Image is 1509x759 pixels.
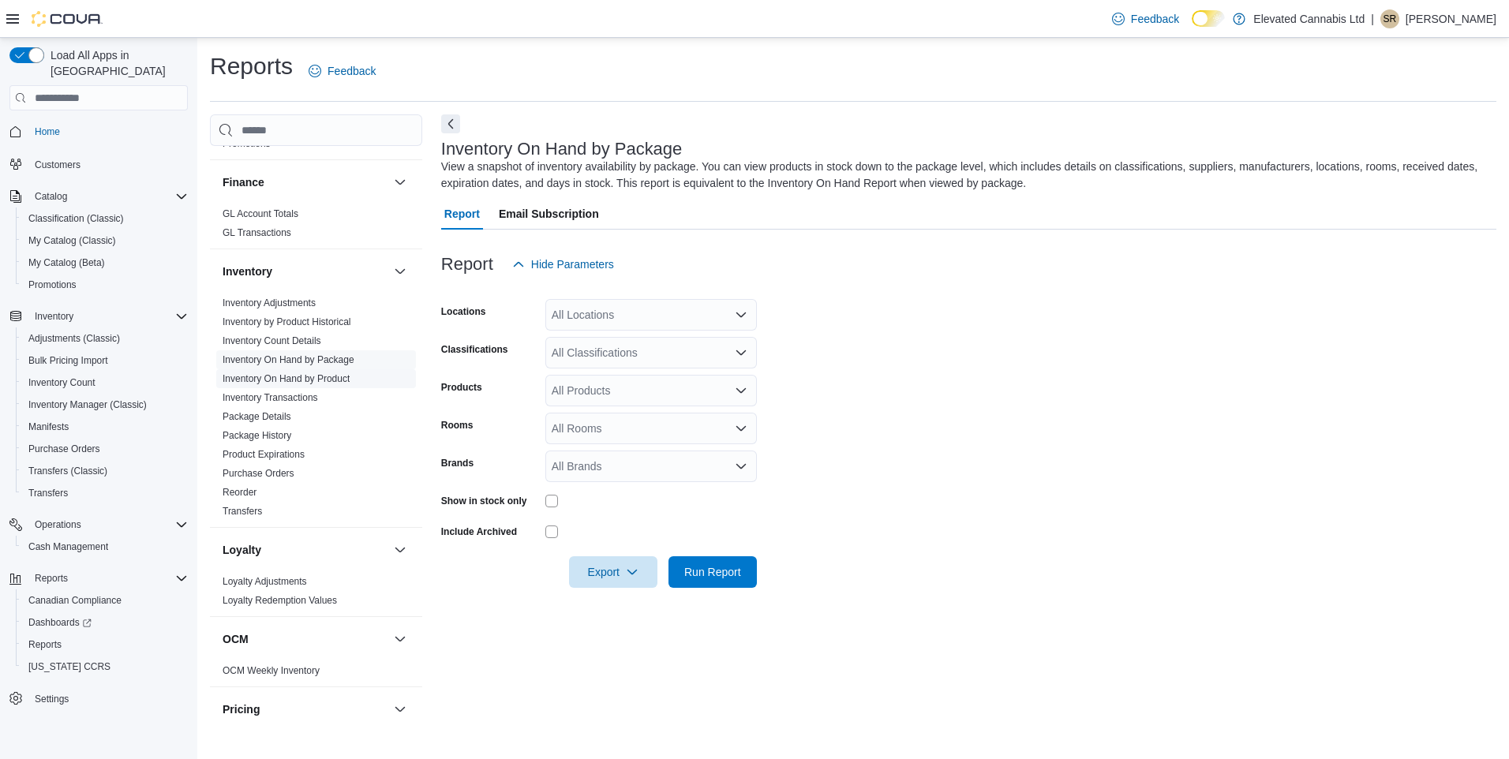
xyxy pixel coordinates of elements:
span: My Catalog (Beta) [22,253,188,272]
button: Reports [28,569,74,588]
span: GL Account Totals [223,208,298,220]
span: Package History [223,429,291,442]
span: Feedback [328,63,376,79]
button: Inventory Manager (Classic) [16,394,194,416]
span: GL Transactions [223,226,291,239]
span: Reports [22,635,188,654]
span: Catalog [28,187,188,206]
span: Customers [28,154,188,174]
img: Cova [32,11,103,27]
a: Transfers [223,506,262,517]
button: Open list of options [735,346,747,359]
span: Inventory On Hand by Product [223,372,350,385]
label: Include Archived [441,525,517,538]
button: Bulk Pricing Import [16,350,194,372]
span: My Catalog (Classic) [22,231,188,250]
span: Bulk Pricing Import [22,351,188,370]
span: Transfers [28,487,68,499]
span: Canadian Compliance [22,591,188,610]
button: OCM [223,631,388,647]
span: Package Details [223,410,291,423]
span: OCM Weekly Inventory [223,664,320,677]
span: Run Report [684,564,741,580]
h3: Inventory [223,264,272,279]
a: OCM Weekly Inventory [223,665,320,676]
button: Pricing [223,701,388,717]
span: Transfers (Classic) [28,465,107,477]
button: Open list of options [735,308,747,321]
button: Promotions [16,274,194,296]
span: Feedback [1131,11,1179,27]
button: Finance [391,173,410,192]
a: Purchase Orders [223,468,294,479]
span: Purchase Orders [223,467,294,480]
p: Elevated Cannabis Ltd [1253,9,1365,28]
h1: Reports [210,50,293,82]
button: OCM [391,630,410,649]
button: Inventory [391,262,410,281]
button: Operations [28,515,88,534]
p: [PERSON_NAME] [1406,9,1496,28]
label: Locations [441,305,486,318]
a: Settings [28,690,75,709]
div: View a snapshot of inventory availability by package. You can view products in stock down to the ... [441,159,1488,192]
span: Dashboards [28,616,92,629]
button: Pricing [391,700,410,719]
div: Spencer Reynolds [1380,9,1399,28]
button: Open list of options [735,384,747,397]
button: Catalog [28,187,73,206]
span: Classification (Classic) [22,209,188,228]
a: GL Account Totals [223,208,298,219]
button: Inventory [3,305,194,327]
button: My Catalog (Beta) [16,252,194,274]
h3: Finance [223,174,264,190]
span: Adjustments (Classic) [28,332,120,345]
a: Manifests [22,417,75,436]
a: Loyalty Adjustments [223,576,307,587]
button: Hide Parameters [506,249,620,280]
div: Inventory [210,294,422,527]
button: Settings [3,687,194,710]
a: GL Transactions [223,227,291,238]
button: My Catalog (Classic) [16,230,194,252]
span: Adjustments (Classic) [22,329,188,348]
a: My Catalog (Classic) [22,231,122,250]
button: Inventory [28,307,80,326]
a: Inventory by Product Historical [223,316,351,327]
button: Finance [223,174,388,190]
div: OCM [210,661,422,686]
button: Customers [3,152,194,175]
span: My Catalog (Beta) [28,256,105,269]
a: Transfers [22,484,74,503]
span: Transfers [223,505,262,518]
div: Loyalty [210,572,422,616]
span: Inventory Count Details [223,335,321,347]
span: Inventory Adjustments [223,297,316,309]
span: Manifests [22,417,188,436]
span: Cash Management [28,540,108,553]
span: Settings [28,689,188,709]
button: Open list of options [735,460,747,473]
a: [US_STATE] CCRS [22,657,117,676]
label: Products [441,381,482,394]
a: Inventory Transactions [223,392,318,403]
span: Transfers [22,484,188,503]
span: Home [35,125,60,138]
span: Cash Management [22,537,188,556]
span: Inventory [35,310,73,323]
h3: Report [441,255,493,274]
span: Load All Apps in [GEOGRAPHIC_DATA] [44,47,188,79]
button: Next [441,114,460,133]
a: Product Expirations [223,449,305,460]
span: Catalog [35,190,67,203]
a: Classification (Classic) [22,209,130,228]
a: Home [28,122,66,141]
h3: Pricing [223,701,260,717]
span: Email Subscription [499,198,599,230]
span: Promotions [28,279,77,291]
a: Purchase Orders [22,439,107,458]
span: Reports [28,569,188,588]
span: Operations [28,515,188,534]
button: Loyalty [391,540,410,559]
span: Reports [28,638,62,651]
